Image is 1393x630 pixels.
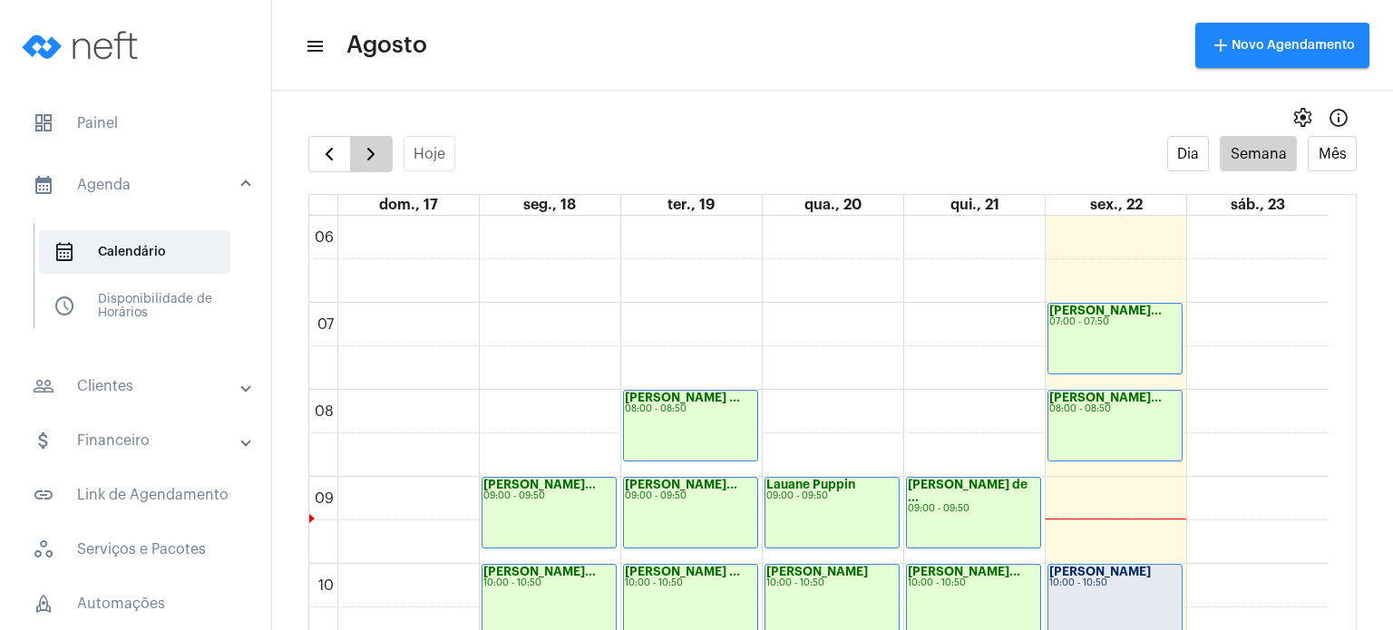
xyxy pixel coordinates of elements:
mat-icon: sidenav icon [33,375,54,397]
mat-icon: add [1210,34,1232,56]
strong: [PERSON_NAME]... [483,566,596,577]
button: Hoje [404,136,456,171]
button: Mês [1308,136,1357,171]
div: sidenav iconAgenda [11,214,271,354]
span: Serviços e Pacotes [18,528,253,571]
a: 20 de agosto de 2025 [801,195,865,215]
span: sidenav icon [33,538,54,560]
div: 07 [314,316,337,333]
mat-expansion-panel-header: sidenav iconAgenda [11,156,271,214]
button: Semana [1220,136,1297,171]
div: 10:00 - 10:50 [908,578,1039,588]
div: 09:00 - 09:50 [766,491,898,501]
div: 07:00 - 07:50 [1049,317,1181,327]
mat-panel-title: Clientes [33,375,242,397]
img: logo-neft-novo-2.png [15,9,151,82]
mat-icon: sidenav icon [33,484,54,506]
a: 22 de agosto de 2025 [1086,195,1146,215]
span: sidenav icon [33,112,54,134]
div: 10:00 - 10:50 [625,578,756,588]
mat-panel-title: Financeiro [33,430,242,451]
span: Disponibilidade de Horários [39,285,230,328]
strong: [PERSON_NAME]... [625,479,737,490]
span: sidenav icon [33,593,54,615]
button: settings [1284,100,1320,136]
a: 23 de agosto de 2025 [1227,195,1289,215]
div: 08 [311,403,337,420]
strong: [PERSON_NAME] ... [625,392,740,403]
div: 06 [311,229,337,246]
mat-icon: sidenav icon [33,174,54,196]
span: settings [1291,107,1313,129]
div: 08:00 - 08:50 [1049,404,1181,414]
strong: [PERSON_NAME]... [1049,392,1162,403]
div: 10:00 - 10:50 [483,578,615,588]
strong: [PERSON_NAME] de ... [908,479,1028,503]
mat-icon: Info [1328,107,1349,129]
button: Próximo Semana [350,136,393,172]
div: 09:00 - 09:50 [908,504,1039,514]
div: 09:00 - 09:50 [625,491,756,501]
span: Novo Agendamento [1210,39,1355,52]
strong: [PERSON_NAME]... [483,479,596,490]
button: Dia [1167,136,1210,171]
span: Painel [18,102,253,145]
mat-panel-title: Agenda [33,174,242,196]
span: sidenav icon [54,241,75,263]
button: Novo Agendamento [1195,23,1369,68]
strong: [PERSON_NAME] [766,566,868,577]
strong: [PERSON_NAME] ... [625,566,740,577]
span: Link de Agendamento [18,473,253,517]
div: 10 [315,577,337,594]
strong: Lauane Puppin [766,479,855,490]
span: Agosto [346,31,427,60]
strong: [PERSON_NAME]... [908,566,1020,577]
a: 21 de agosto de 2025 [947,195,1003,215]
div: 09 [311,490,337,507]
a: 17 de agosto de 2025 [375,195,442,215]
span: sidenav icon [54,296,75,317]
a: 18 de agosto de 2025 [520,195,580,215]
div: 08:00 - 08:50 [625,404,756,414]
div: 10:00 - 10:50 [766,578,898,588]
a: 19 de agosto de 2025 [664,195,718,215]
div: 09:00 - 09:50 [483,491,615,501]
span: Automações [18,582,253,625]
div: 10:00 - 10:50 [1049,578,1181,588]
strong: [PERSON_NAME]... [1049,305,1162,316]
span: Calendário [39,230,230,274]
mat-icon: sidenav icon [33,430,54,451]
mat-expansion-panel-header: sidenav iconClientes [11,364,271,408]
mat-icon: sidenav icon [305,35,323,57]
mat-expansion-panel-header: sidenav iconFinanceiro [11,419,271,462]
strong: [PERSON_NAME] [1049,566,1151,577]
button: Semana Anterior [308,136,351,172]
button: Info [1320,100,1357,136]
